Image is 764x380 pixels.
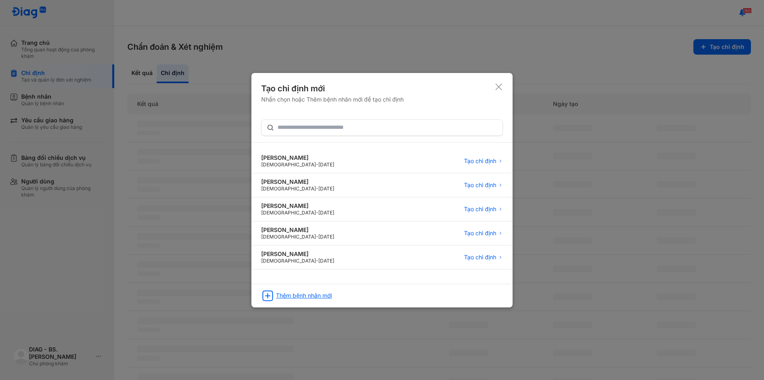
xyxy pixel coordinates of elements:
span: [DEMOGRAPHIC_DATA] [261,210,316,216]
span: Tạo chỉ định [464,205,496,213]
span: [DEMOGRAPHIC_DATA] [261,234,316,240]
div: [PERSON_NAME] [261,202,334,210]
span: Tạo chỉ định [464,254,496,261]
span: - [316,210,318,216]
span: Tạo chỉ định [464,157,496,165]
span: [DATE] [318,234,334,240]
span: [DATE] [318,258,334,264]
span: [DATE] [318,186,334,192]
span: - [316,186,318,192]
div: Tạo chỉ định mới [261,83,404,94]
span: Tạo chỉ định [464,230,496,237]
span: [DEMOGRAPHIC_DATA] [261,258,316,264]
div: Nhấn chọn hoặc Thêm bệnh nhân mới để tạo chỉ định [261,96,404,103]
div: Thêm bệnh nhân mới [276,292,332,299]
span: [DEMOGRAPHIC_DATA] [261,161,316,168]
span: [DATE] [318,161,334,168]
div: [PERSON_NAME] [261,178,334,186]
span: - [316,161,318,168]
span: - [316,234,318,240]
div: [PERSON_NAME] [261,226,334,234]
span: [DEMOGRAPHIC_DATA] [261,186,316,192]
div: [PERSON_NAME] [261,154,334,161]
div: [PERSON_NAME] [261,250,334,258]
span: Tạo chỉ định [464,181,496,189]
span: [DATE] [318,210,334,216]
span: - [316,258,318,264]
